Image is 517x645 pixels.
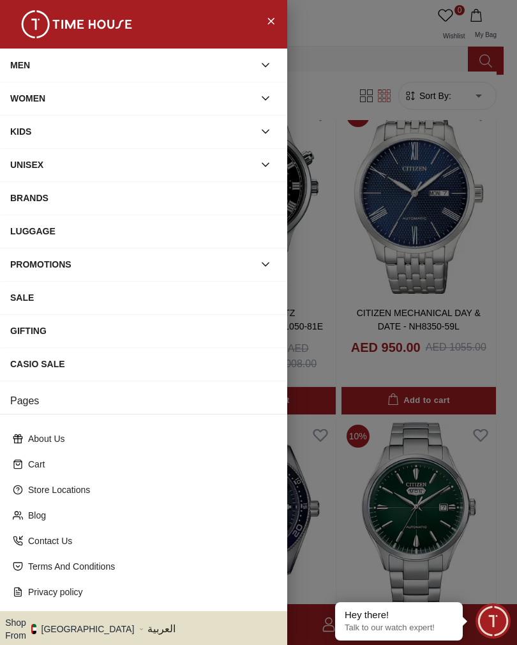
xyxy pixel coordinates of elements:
[10,186,277,209] div: BRANDS
[10,120,254,143] div: KIDS
[147,616,282,642] button: العربية
[28,586,269,598] p: Privacy policy
[10,220,277,243] div: LUGGAGE
[147,621,282,637] span: العربية
[10,286,277,309] div: SALE
[5,616,144,642] button: Shop From[GEOGRAPHIC_DATA]
[13,10,140,38] img: ...
[10,87,254,110] div: WOMEN
[31,624,36,634] img: United Arab Emirates
[345,623,453,634] p: Talk to our watch expert!
[28,560,269,573] p: Terms And Conditions
[10,153,254,176] div: UNISEX
[10,54,254,77] div: MEN
[28,432,269,445] p: About Us
[10,353,277,376] div: CASIO SALE
[28,483,269,496] p: Store Locations
[260,10,281,31] button: Close Menu
[10,253,254,276] div: PROMOTIONS
[28,458,269,471] p: Cart
[10,319,277,342] div: GIFTING
[28,509,269,522] p: Blog
[28,535,269,547] p: Contact Us
[345,609,453,621] div: Hey there!
[476,603,511,639] div: Chat Widget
